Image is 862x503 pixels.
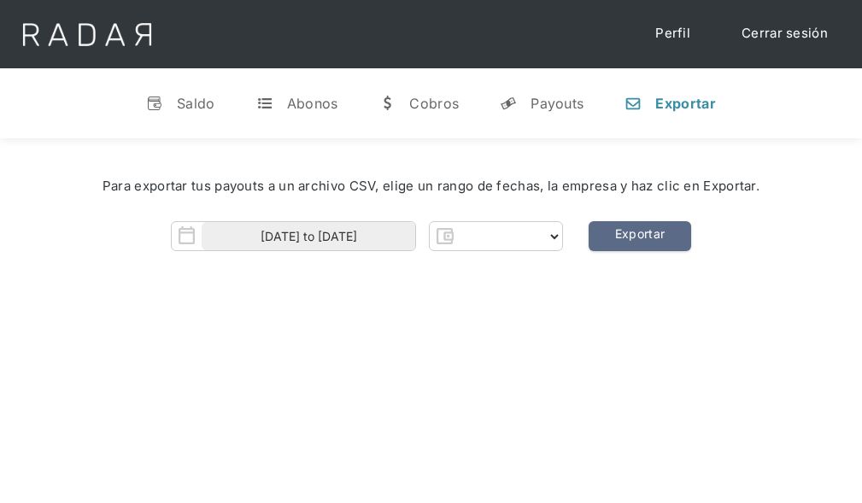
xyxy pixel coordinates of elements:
a: Exportar [589,221,691,251]
div: Saldo [177,95,215,112]
form: Form [171,221,563,251]
div: y [500,95,517,112]
div: Exportar [655,95,715,112]
div: t [256,95,273,112]
div: Para exportar tus payouts a un archivo CSV, elige un rango de fechas, la empresa y haz clic en Ex... [51,177,811,196]
a: Perfil [638,17,707,50]
div: w [378,95,396,112]
div: n [625,95,642,112]
div: v [146,95,163,112]
div: Abonos [287,95,338,112]
div: Cobros [409,95,459,112]
a: Cerrar sesión [724,17,845,50]
div: Payouts [531,95,583,112]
